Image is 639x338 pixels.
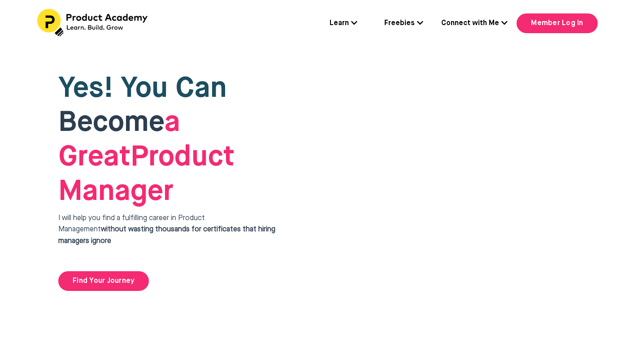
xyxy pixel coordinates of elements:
[384,18,423,30] a: Freebies
[37,9,149,37] img: Header Logo
[58,271,149,291] a: Find Your Journey
[58,108,180,172] strong: a Great
[58,74,227,103] span: Yes! You Can
[441,18,508,30] a: Connect with Me
[517,13,597,33] a: Member Log In
[58,226,275,245] strong: without wasting thousands for certificates that hiring managers ignore
[58,108,165,137] span: Become
[58,108,235,206] span: Product Manager
[58,215,275,245] span: I will help you find a fulfilling career in Product Management
[330,18,357,30] a: Learn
